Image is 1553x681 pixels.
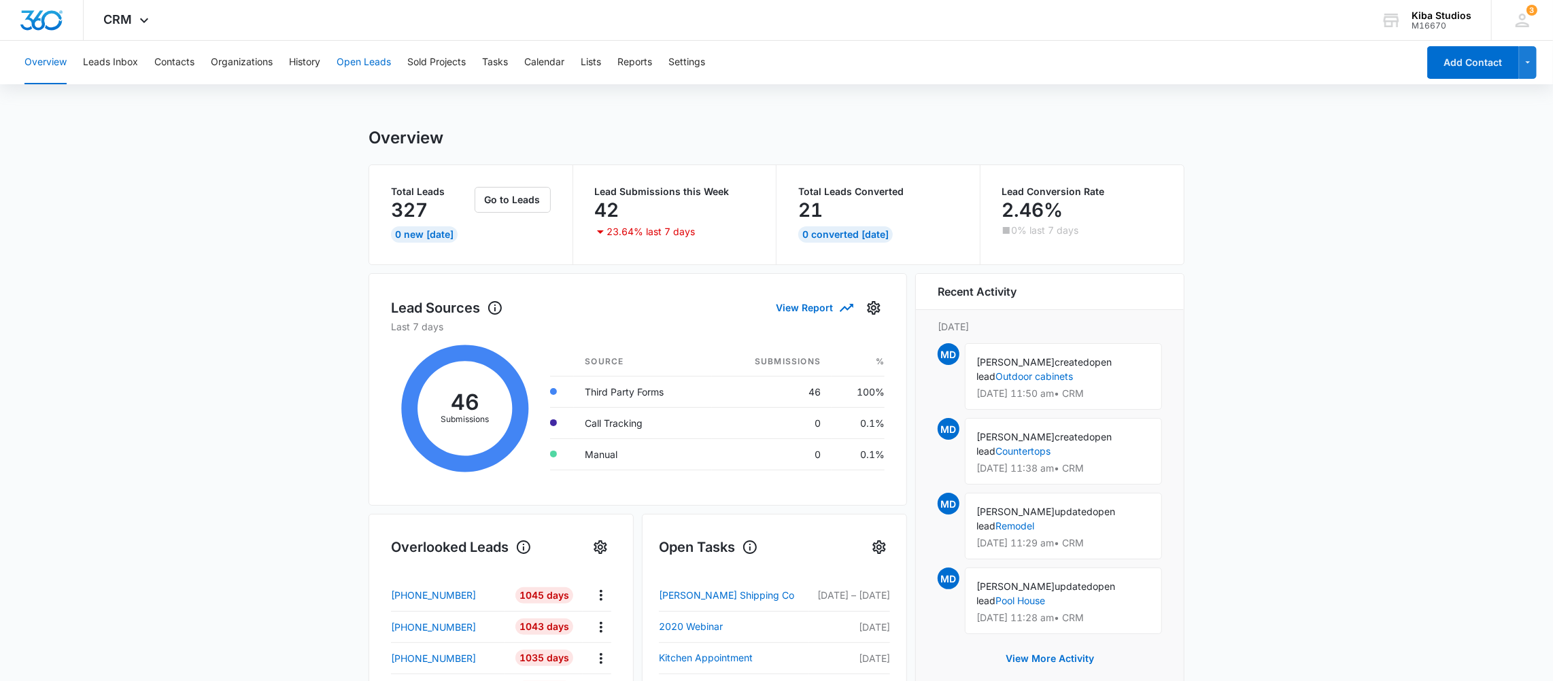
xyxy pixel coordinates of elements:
span: 3 [1526,5,1537,16]
p: Total Leads [391,187,472,196]
p: Last 7 days [391,319,885,334]
span: created [1055,356,1089,368]
span: [PERSON_NAME] [976,431,1055,442]
a: Pool House [995,595,1045,606]
p: [PHONE_NUMBER] [391,620,476,634]
h1: Open Tasks [659,537,758,557]
div: 0 Converted [DATE] [798,226,893,243]
button: Lists [581,41,601,84]
td: 46 [712,376,832,407]
a: Go to Leads [475,194,551,205]
button: Overview [24,41,67,84]
p: Total Leads Converted [798,187,958,196]
h1: Overview [369,128,443,148]
button: View Report [776,296,852,319]
span: updated [1055,580,1093,592]
p: 23.64% last 7 days [607,227,696,237]
td: Manual [574,438,711,470]
button: Sold Projects [407,41,466,84]
button: Actions [590,584,611,606]
td: 0.1% [832,438,885,470]
a: Outdoor cabinets [995,370,1073,382]
p: Lead Conversion Rate [1002,187,1163,196]
a: [PERSON_NAME] Shipping Co [659,587,809,604]
span: CRM [104,12,133,27]
td: Call Tracking [574,407,711,438]
div: 1045 Days [515,587,573,604]
button: History [289,41,320,84]
p: [PHONE_NUMBER] [391,588,476,602]
a: [PHONE_NUMBER] [391,651,505,665]
p: 2.46% [1002,199,1063,221]
td: 0 [712,438,832,470]
p: [DATE] [809,651,890,665]
p: [DATE] 11:29 am • CRM [976,538,1150,548]
a: Kitchen Appointment [659,650,809,666]
th: % [832,347,885,377]
p: 42 [595,199,619,221]
p: Lead Submissions this Week [595,187,755,196]
span: [PERSON_NAME] [976,580,1055,592]
span: [PERSON_NAME] [976,506,1055,517]
td: 0.1% [832,407,885,438]
span: MD [938,493,959,514]
h6: Recent Activity [938,283,1017,300]
button: Calendar [524,41,564,84]
span: updated [1055,506,1093,517]
button: Contacts [154,41,194,84]
p: [DATE] 11:50 am • CRM [976,389,1150,398]
button: Go to Leads [475,187,551,213]
button: Settings [863,297,885,319]
p: [DATE] [938,319,1162,334]
p: [DATE] 11:38 am • CRM [976,464,1150,473]
th: Source [574,347,711,377]
div: 1035 Days [515,650,573,666]
span: MD [938,567,959,589]
span: created [1055,431,1089,442]
button: Reports [617,41,652,84]
a: Remodel [995,520,1034,531]
button: Tasks [482,41,508,84]
p: 21 [798,199,823,221]
h1: Overlooked Leads [391,537,532,557]
p: 327 [391,199,428,221]
td: Third Party Forms [574,376,711,407]
div: account name [1412,10,1471,21]
div: account id [1412,21,1471,31]
div: 0 New [DATE] [391,226,458,243]
p: 0% last 7 days [1012,226,1079,235]
td: 100% [832,376,885,407]
th: Submissions [712,347,832,377]
button: Leads Inbox [83,41,138,84]
button: Add Contact [1427,46,1519,79]
h1: Lead Sources [391,298,503,318]
button: Actions [590,648,611,669]
a: [PHONE_NUMBER] [391,588,505,602]
p: [PHONE_NUMBER] [391,651,476,665]
span: MD [938,418,959,440]
p: [DATE] 11:28 am • CRM [976,613,1150,623]
p: [DATE] [809,620,890,634]
a: Countertops [995,445,1051,457]
a: 2020 Webinar [659,618,809,635]
button: Settings [868,536,890,558]
a: [PHONE_NUMBER] [391,620,505,634]
button: Settings [590,536,611,558]
span: [PERSON_NAME] [976,356,1055,368]
button: Settings [668,41,705,84]
button: Actions [590,616,611,638]
td: 0 [712,407,832,438]
span: MD [938,343,959,365]
button: View More Activity [992,642,1108,675]
button: Organizations [211,41,273,84]
p: [DATE] – [DATE] [809,588,890,602]
div: notifications count [1526,5,1537,16]
div: 1043 Days [515,618,573,635]
button: Open Leads [337,41,391,84]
